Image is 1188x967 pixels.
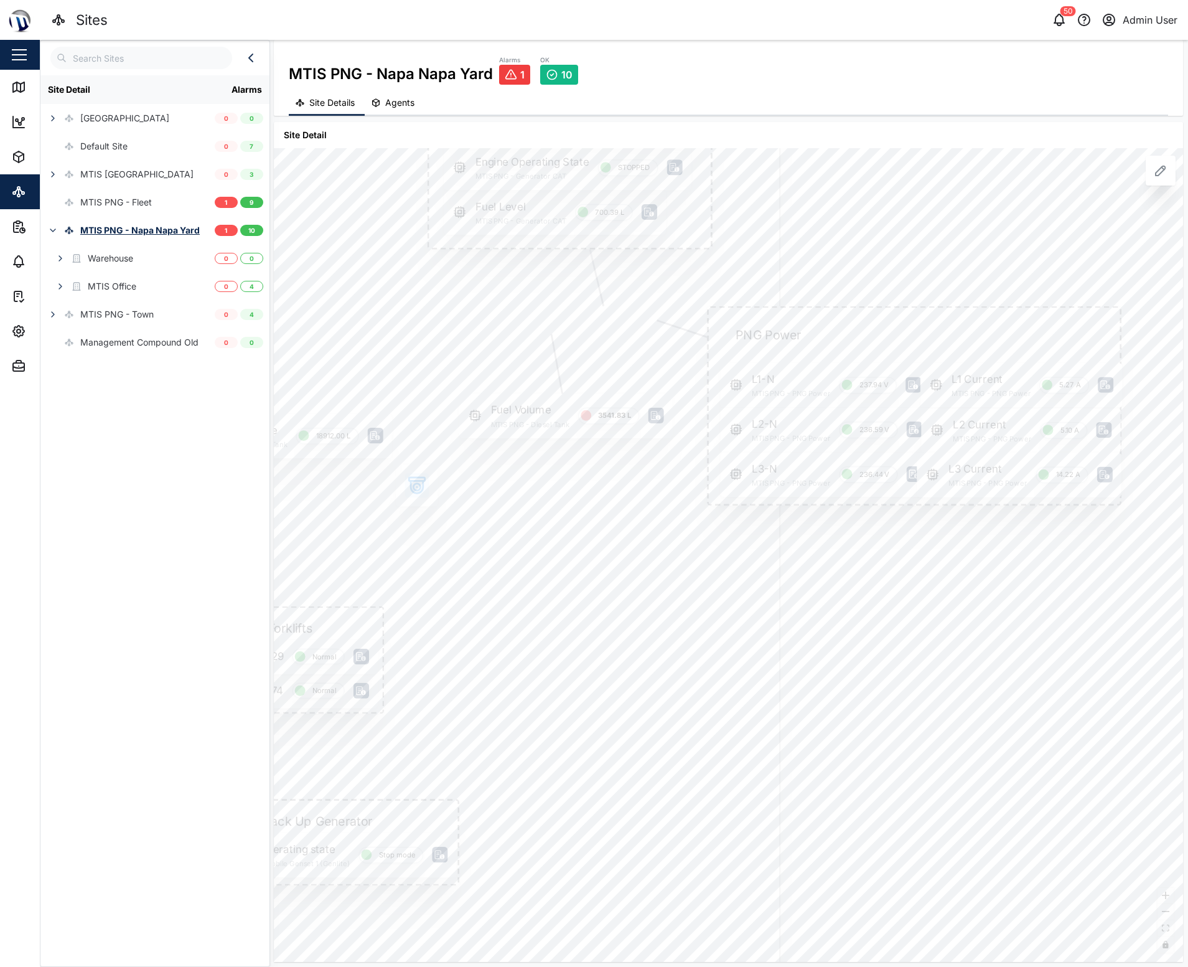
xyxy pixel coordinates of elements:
[312,686,337,696] div: Normal
[80,111,169,125] div: [GEOGRAPHIC_DATA]
[88,280,136,293] div: MTIS Office
[540,55,578,65] div: OK
[32,290,67,303] div: Tasks
[309,98,355,107] span: Site Details
[80,336,199,349] div: Management Compound Old
[232,83,262,97] div: Alarms
[1158,936,1174,953] button: toggle interactivity
[80,196,152,209] div: MTIS PNG - Fleet
[250,281,254,291] span: 4
[32,115,88,129] div: Dashboard
[224,113,228,123] span: 0
[1158,920,1174,936] button: fit view
[1100,11,1178,29] button: Admin User
[250,309,254,319] span: 4
[1158,904,1174,920] button: zoom out
[80,167,194,181] div: MTIS [GEOGRAPHIC_DATA]
[312,651,337,662] div: Normal
[499,55,530,65] div: Alarms
[32,324,77,338] div: Settings
[224,169,228,179] span: 0
[250,141,253,151] span: 7
[80,308,154,321] div: MTIS PNG - Town
[225,682,283,699] div: MTIS00374
[202,811,381,836] textarea: Workshop Back Up Generator
[225,649,283,665] div: MTIS00329
[80,224,200,237] div: MTIS PNG - Napa Napa Yard
[224,337,228,347] span: 0
[250,197,254,207] span: 9
[224,253,228,263] span: 0
[32,255,71,268] div: Alarms
[224,281,228,291] span: 0
[1158,888,1174,953] div: React Flow controls
[1060,6,1076,16] div: 50
[250,169,253,179] span: 3
[6,6,34,34] img: Main Logo
[274,122,1183,148] div: Site Detail
[224,141,228,151] span: 0
[250,113,254,123] span: 0
[224,309,228,319] span: 0
[736,325,894,363] textarea: PNG Power
[385,98,414,107] span: Agents
[50,47,232,69] input: Search Sites
[32,80,60,94] div: Map
[561,69,573,80] span: 10
[88,252,133,265] div: Warehouse
[250,253,254,263] span: 0
[32,150,71,164] div: Assets
[225,225,227,235] span: 1
[225,197,227,207] span: 1
[76,9,108,31] div: Sites
[289,55,493,85] div: MTIS PNG - Napa Napa Yard
[520,69,525,80] span: 1
[80,139,128,153] div: Default Site
[32,220,75,233] div: Reports
[32,185,62,199] div: Sites
[48,83,217,97] div: Site Detail
[32,359,69,373] div: Admin
[250,337,254,347] span: 0
[1158,888,1174,904] button: zoom in
[1123,12,1177,28] div: Admin User
[207,618,365,656] textarea: Workshop Forklifts
[499,65,530,85] a: 1
[248,225,256,235] span: 10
